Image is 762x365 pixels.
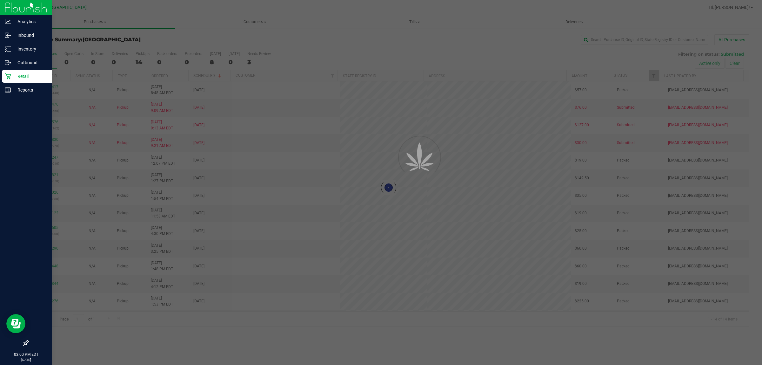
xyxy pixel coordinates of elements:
[11,31,49,39] p: Inbound
[5,46,11,52] inline-svg: Inventory
[11,18,49,25] p: Analytics
[5,32,11,38] inline-svg: Inbound
[3,352,49,357] p: 03:00 PM EDT
[11,45,49,53] p: Inventory
[3,357,49,362] p: [DATE]
[5,59,11,66] inline-svg: Outbound
[11,59,49,66] p: Outbound
[5,18,11,25] inline-svg: Analytics
[11,72,49,80] p: Retail
[11,86,49,94] p: Reports
[6,314,25,333] iframe: Resource center
[5,87,11,93] inline-svg: Reports
[5,73,11,79] inline-svg: Retail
